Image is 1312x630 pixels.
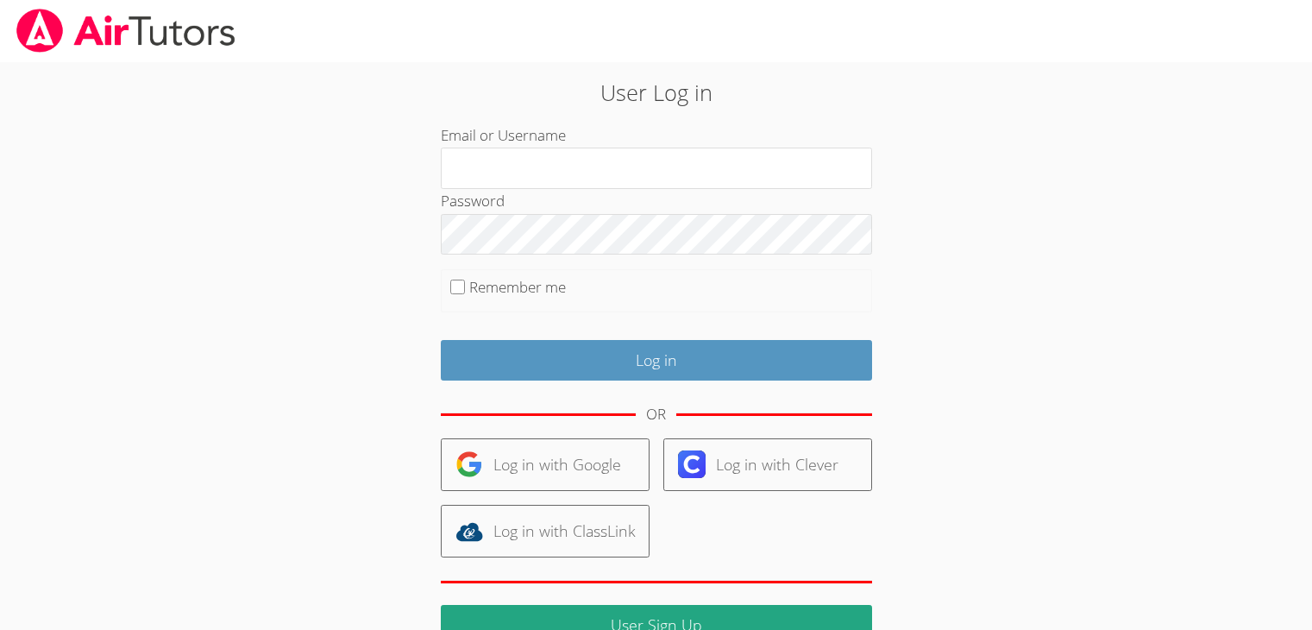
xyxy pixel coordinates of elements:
img: airtutors_banner-c4298cdbf04f3fff15de1276eac7730deb9818008684d7c2e4769d2f7ddbe033.png [15,9,237,53]
label: Email or Username [441,125,566,145]
a: Log in with Google [441,438,650,491]
a: Log in with ClassLink [441,505,650,558]
img: clever-logo-6eab21bc6e7a338710f1a6ff85c0baf02591cd810cc4098c63d3a4b26e2feb20.svg [678,450,706,478]
label: Remember me [469,277,566,297]
a: Log in with Clever [663,438,872,491]
label: Password [441,191,505,211]
img: google-logo-50288ca7cdecda66e5e0955fdab243c47b7ad437acaf1139b6f446037453330a.svg [455,450,483,478]
h2: User Log in [302,76,1010,109]
img: classlink-logo-d6bb404cc1216ec64c9a2012d9dc4662098be43eaf13dc465df04b49fa7ab582.svg [455,518,483,545]
div: OR [646,402,666,427]
input: Log in [441,340,872,381]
